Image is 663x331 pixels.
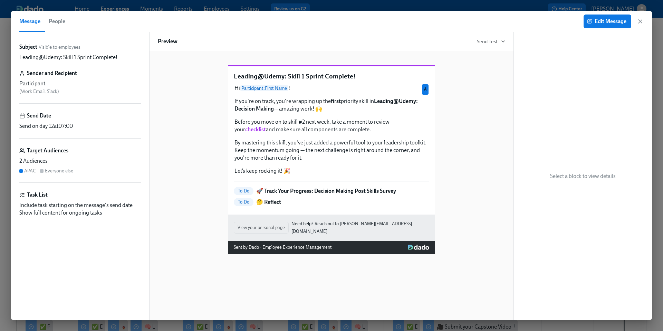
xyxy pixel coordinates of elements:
[19,157,141,165] div: 2 Audiences
[19,209,141,217] div: Show full content for ongoing tasks
[49,17,65,26] span: People
[27,112,51,120] h6: Send Date
[588,18,626,25] span: Edit Message
[256,198,281,206] p: 🤔 Reflect
[45,168,73,174] div: Everyone else
[19,54,117,61] p: Leading@Udemy: Skill 1 Sprint Complete!
[256,187,396,195] p: 🚀 Track Your Progress: Decision Making Post Skills Survey
[234,244,331,251] div: Sent by Dado - Employee Experience Management
[291,220,429,235] a: Need help? Reach out to [PERSON_NAME][EMAIL_ADDRESS][DOMAIN_NAME]
[19,122,141,130] div: Send on day 12
[514,32,652,320] div: Select a block to view details
[238,224,285,231] span: View your personal page
[584,15,631,28] button: Edit Message
[408,245,429,250] img: Dado
[24,168,36,174] div: APAC
[27,191,48,199] h6: Task List
[19,43,37,51] label: Subject
[234,84,429,176] div: HiParticipant:First Name! If you're on track, you're wrapping up thefirstpriority skill inLeading...
[158,38,177,45] h6: Preview
[27,69,77,77] h6: Sender and Recipient
[19,17,40,26] span: Message
[477,38,505,45] button: Send Test
[234,72,429,81] p: Leading@Udemy: Skill 1 Sprint Complete!
[234,199,253,205] span: To Do
[27,147,68,154] h6: Target Audiences
[234,188,253,193] span: To Do
[39,44,80,50] span: Visible to employees
[54,123,73,129] span: at 07:00
[422,84,429,95] div: Used by APAC audience
[234,222,289,234] button: View your personal page
[19,88,59,94] span: ( Work Email, Slack )
[19,201,141,209] div: Include task starting on the message's send date
[19,80,141,87] div: Participant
